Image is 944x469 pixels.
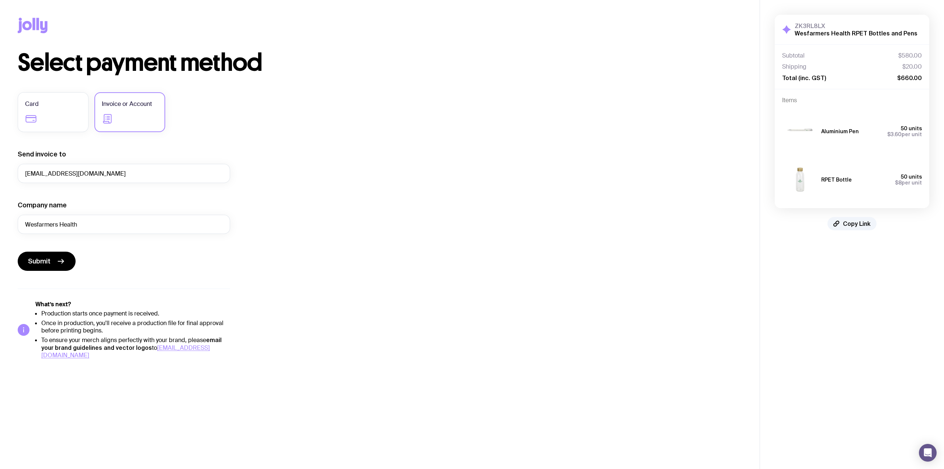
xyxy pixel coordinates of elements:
span: $8 [895,180,902,186]
h3: ZK3RL8LX [795,22,917,30]
input: Your company name [18,215,230,234]
span: $660.00 [897,74,922,82]
span: Shipping [782,63,806,70]
label: Send invoice to [18,150,66,159]
span: Card [25,100,39,108]
li: Once in production, you'll receive a production file for final approval before printing begins. [41,320,230,334]
h5: What’s next? [35,301,230,308]
h4: Items [782,97,922,104]
span: 50 units [901,125,922,131]
span: $580.00 [898,52,922,59]
h1: Select payment method [18,51,742,75]
span: per unit [895,180,922,186]
button: Submit [18,252,76,271]
span: 50 units [901,174,922,180]
input: accounts@company.com [18,164,230,183]
span: Subtotal [782,52,805,59]
label: Company name [18,201,67,210]
a: [EMAIL_ADDRESS][DOMAIN_NAME] [41,344,210,359]
h2: Wesfarmers Health RPET Bottles and Pens [795,30,917,37]
span: Submit [28,257,51,266]
span: $20.00 [902,63,922,70]
li: Production starts once payment is received. [41,310,230,317]
span: per unit [887,131,922,137]
div: Open Intercom Messenger [919,444,937,462]
h3: Aluminium Pen [821,128,859,134]
li: To ensure your merch aligns perfectly with your brand, please to [41,336,230,359]
button: Copy Link [827,217,877,230]
span: $3.60 [887,131,902,137]
span: Copy Link [843,220,871,227]
span: Total (inc. GST) [782,74,826,82]
h3: RPET Bottle [821,177,852,183]
span: Invoice or Account [102,100,152,108]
